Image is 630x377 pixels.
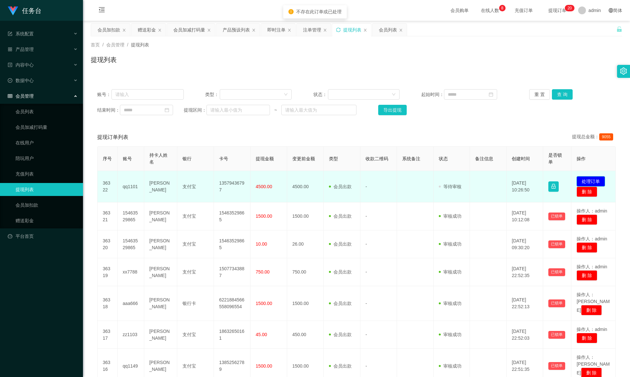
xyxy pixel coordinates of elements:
div: 赠送彩金 [138,24,156,36]
td: 15463529865 [118,202,144,230]
i: 图标: calendar [165,108,169,112]
i: 图标: calendar [489,92,493,97]
button: 已锁单 [548,213,565,220]
span: 在线人数 [478,8,502,13]
button: 删 除 [577,270,597,281]
span: - [366,269,367,274]
span: 4500.00 [256,184,272,189]
span: 会员出款 [329,363,352,369]
span: - [366,363,367,369]
i: 图标: global [609,8,613,13]
span: 操作人：[PERSON_NAME] [577,355,610,375]
span: 审核成功 [439,241,461,247]
input: 请输入 [111,89,183,100]
i: 图标: check-circle-o [8,78,12,83]
div: 产品预设列表 [223,24,250,36]
span: 9055 [599,133,613,140]
button: 已锁单 [548,362,565,370]
span: 审核成功 [439,213,461,219]
td: [DATE] 09:30:20 [507,230,543,258]
i: 图标: close [158,28,162,32]
span: 审核成功 [439,363,461,369]
span: 创建时间 [512,156,530,161]
span: - [366,184,367,189]
p: 8 [501,5,504,11]
input: 请输入最大值为 [281,105,356,115]
a: 会员列表 [16,105,78,118]
h1: 提现列表 [91,55,117,65]
a: 任务台 [8,8,41,13]
td: 15077343887 [214,258,251,286]
span: 会员出款 [329,241,352,247]
i: 图标: appstore-o [8,47,12,52]
h1: 任务台 [22,0,41,21]
span: 操作 [577,156,586,161]
span: 操作人：admin [577,264,607,269]
span: 产品管理 [8,47,34,52]
span: 审核成功 [439,301,461,306]
i: 图标: close [323,28,327,32]
td: 13579436797 [214,171,251,202]
td: 36320 [98,230,118,258]
i: 图标: close [363,28,367,32]
button: 删 除 [577,214,597,225]
span: 会员出款 [329,301,352,306]
td: 450.00 [287,321,324,349]
i: 图标: table [8,94,12,98]
span: 会员出款 [329,213,352,219]
div: 会员列表 [379,24,397,36]
i: icon: exclamation-circle [288,9,294,14]
i: 图标: menu-fold [91,0,113,21]
i: 图标: setting [620,67,627,75]
span: 会员出款 [329,269,352,274]
td: [DATE] 22:52:13 [507,286,543,321]
td: [DATE] 22:52:03 [507,321,543,349]
td: 36319 [98,258,118,286]
button: 已锁单 [548,268,565,276]
td: 36317 [98,321,118,349]
td: [PERSON_NAME] [144,230,178,258]
a: 充值列表 [16,167,78,180]
td: 36322 [98,171,118,202]
input: 请输入最小值为 [206,105,270,115]
a: 陪玩用户 [16,152,78,165]
span: 状态： [313,91,328,98]
td: [DATE] 10:12:08 [507,202,543,230]
span: 1500.00 [256,363,272,369]
td: 18632650161 [214,321,251,349]
span: 是否锁单 [548,152,562,164]
span: 首页 [91,42,100,47]
span: 类型 [329,156,338,161]
a: 会员加减打码量 [16,121,78,134]
td: 750.00 [287,258,324,286]
span: 结束时间： [97,107,120,114]
span: 充值订单 [511,8,536,13]
i: 图标: close [287,28,291,32]
span: 起始时间： [421,91,444,98]
span: 账号 [123,156,132,161]
button: 删 除 [577,187,597,197]
td: 6221884566558096554 [214,286,251,321]
span: 提现列表 [131,42,149,47]
span: 10.00 [256,241,267,247]
span: 数据中心 [8,78,34,83]
td: 4500.00 [287,171,324,202]
span: 内容中心 [8,62,34,67]
span: 1500.00 [256,301,272,306]
span: 序号 [103,156,112,161]
span: 操作人：admin [577,208,607,213]
td: xx7788 [118,258,144,286]
td: [PERSON_NAME] [144,321,178,349]
span: ~ [270,107,281,114]
td: 支付宝 [177,321,214,349]
a: 提现列表 [16,183,78,196]
td: 1500.00 [287,202,324,230]
button: 查 询 [552,89,573,100]
td: 支付宝 [177,171,214,202]
span: 卡号 [219,156,228,161]
sup: 8 [499,5,506,11]
span: 类型： [205,91,220,98]
span: 变更前金额 [292,156,315,161]
td: 1500.00 [287,286,324,321]
td: [DATE] 22:52:35 [507,258,543,286]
